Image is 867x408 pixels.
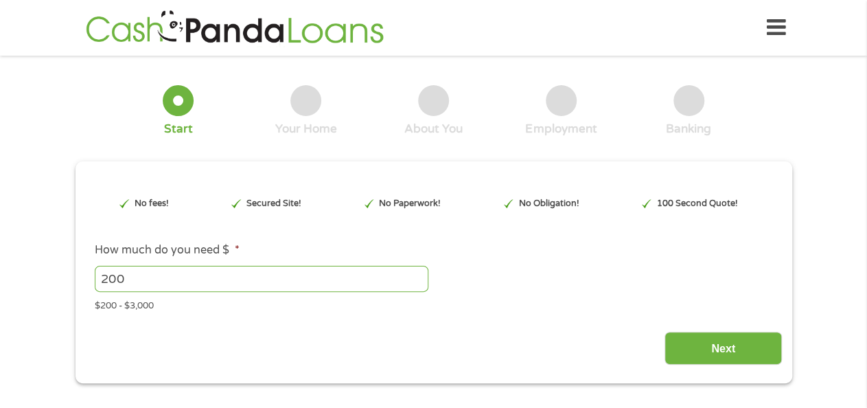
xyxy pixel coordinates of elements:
[164,122,193,137] div: Start
[275,122,337,137] div: Your Home
[95,243,239,258] label: How much do you need $
[518,197,579,210] p: No Obligation!
[246,197,301,210] p: Secured Site!
[135,197,169,210] p: No fees!
[664,332,782,365] input: Next
[657,197,738,210] p: 100 Second Quote!
[525,122,597,137] div: Employment
[82,8,388,47] img: GetLoanNow Logo
[379,197,441,210] p: No Paperwork!
[404,122,463,137] div: About You
[95,295,772,313] div: $200 - $3,000
[666,122,711,137] div: Banking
